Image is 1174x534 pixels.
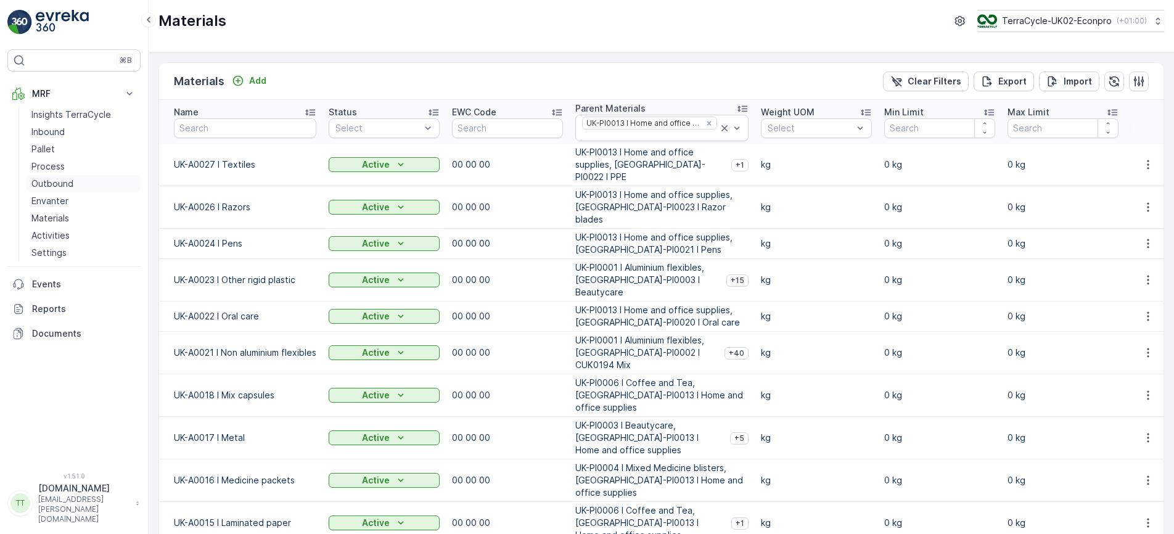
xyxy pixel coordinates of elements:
button: Active [329,388,440,403]
p: 0 kg [884,201,995,213]
button: Active [329,200,440,215]
a: Settings [27,244,141,261]
p: UK-PI0001 I Aluminium flexibles, [GEOGRAPHIC_DATA]-PI0002 I CUK0194 Mix [575,334,720,371]
p: Events [32,278,136,290]
p: UK-A0023 I Other rigid plastic [174,274,316,286]
p: 0 kg [884,237,995,250]
p: kg [761,158,872,171]
p: UK-PI0013 I Home and office supplies, [GEOGRAPHIC_DATA]-PI0023 I Razor blades [575,189,749,226]
p: Materials [158,11,226,31]
p: 0 kg [884,389,995,401]
p: Active [362,347,390,359]
div: TT [10,493,30,513]
span: +1 [736,160,744,170]
p: [DOMAIN_NAME] [38,482,129,495]
p: 0 kg [884,474,995,487]
a: Outbound [27,175,141,192]
button: Active [329,516,440,530]
p: Envanter [31,195,68,207]
p: Active [362,474,390,487]
p: UK-A0015 I Laminated paper [174,517,316,529]
p: Settings [31,247,67,259]
p: 00 00 00 [452,237,563,250]
p: 00 00 00 [452,389,563,401]
a: Reports [7,297,141,321]
p: Active [362,432,390,444]
input: Search [884,118,995,138]
p: Select [335,122,421,134]
p: Min Limit [884,106,924,118]
p: 00 00 00 [452,474,563,487]
p: 0 kg [1008,432,1119,444]
p: UK-PI0013 I Home and office supplies, [GEOGRAPHIC_DATA]-PI0021 I Pens [575,231,749,256]
span: +40 [729,348,744,358]
p: Weight UOM [761,106,815,118]
button: Add [227,73,271,88]
a: Documents [7,321,141,346]
p: UK-A0026 I Razors [174,201,316,213]
a: Inbound [27,123,141,141]
p: [EMAIL_ADDRESS][PERSON_NAME][DOMAIN_NAME] [38,495,129,524]
p: ⌘B [120,55,132,65]
input: Search [1008,118,1119,138]
p: kg [761,389,872,401]
p: 00 00 00 [452,274,563,286]
button: Active [329,309,440,324]
p: Max Limit [1008,106,1049,118]
p: 0 kg [1008,310,1119,322]
p: UK-A0018 I Mix capsules [174,389,316,401]
p: UK-A0016 I Medicine packets [174,474,316,487]
p: 0 kg [884,158,995,171]
span: v 1.51.0 [7,472,141,480]
button: Active [329,273,440,287]
button: Active [329,430,440,445]
p: 0 kg [1008,158,1119,171]
p: 0 kg [1008,347,1119,359]
p: Reports [32,303,136,315]
span: +1 [736,519,744,528]
span: +5 [734,433,744,443]
p: Pallet [31,143,55,155]
button: Active [329,236,440,251]
p: Active [362,389,390,401]
p: Process [31,160,65,173]
a: Materials [27,210,141,227]
p: 0 kg [884,432,995,444]
button: Active [329,157,440,172]
p: Clear Filters [908,75,961,88]
div: Remove UK-PI0013 I Home and office supplies [702,118,716,128]
img: logo [7,10,32,35]
p: Inbound [31,126,65,138]
p: TerraCycle-UK02-Econpro [1002,15,1112,27]
p: 0 kg [884,274,995,286]
button: Import [1039,72,1099,91]
p: UK-A0022 I Oral care [174,310,316,322]
p: UK-A0024 I Pens [174,237,316,250]
p: 00 00 00 [452,517,563,529]
button: TT[DOMAIN_NAME][EMAIL_ADDRESS][PERSON_NAME][DOMAIN_NAME] [7,482,141,524]
p: Name [174,106,199,118]
img: terracycle_logo_wKaHoWT.png [977,14,997,28]
p: Import [1064,75,1092,88]
p: Add [249,75,266,87]
p: 00 00 00 [452,158,563,171]
p: Active [362,158,390,171]
p: 0 kg [884,517,995,529]
button: TerraCycle-UK02-Econpro(+01:00) [977,10,1164,32]
p: Materials [31,212,69,224]
a: Activities [27,227,141,244]
button: Export [974,72,1034,91]
a: Process [27,158,141,175]
p: UK-A0017 I Metal [174,432,316,444]
p: Insights TerraCycle [31,109,111,121]
p: UK-PI0003 I Beautycare, [GEOGRAPHIC_DATA]-PI0013 I Home and office supplies [575,419,725,456]
p: 0 kg [884,310,995,322]
p: UK-PI0001 I Aluminium flexibles, [GEOGRAPHIC_DATA]-PI0003 I Beautycare [575,261,721,298]
p: 0 kg [884,347,995,359]
div: UK-PI0013 I Home and office supplies [583,117,701,129]
p: Outbound [31,178,73,190]
p: 0 kg [1008,474,1119,487]
p: 0 kg [1008,389,1119,401]
p: UK-A0021 I Non aluminium flexibles [174,347,316,359]
p: UK-A0027 I Textiles [174,158,316,171]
